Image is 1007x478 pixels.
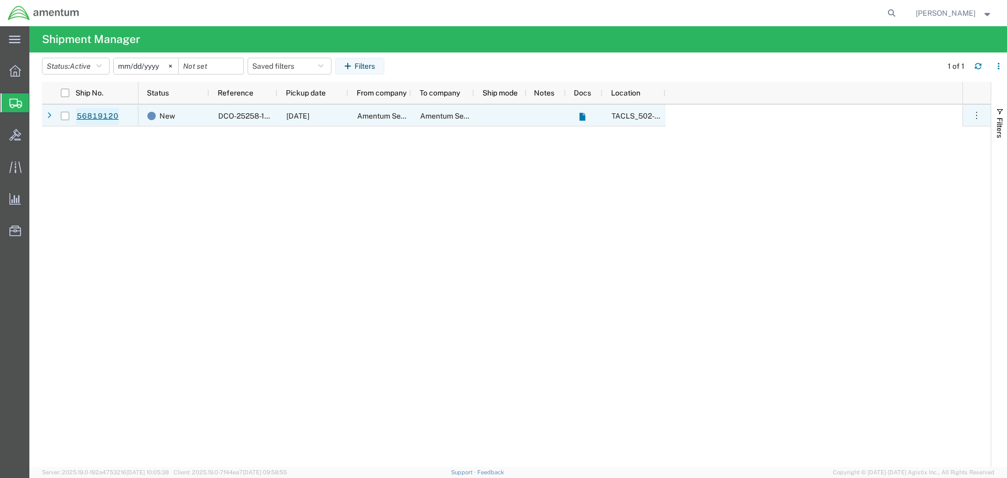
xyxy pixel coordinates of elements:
[420,112,499,120] span: Amentum Services, Inc.
[286,89,326,97] span: Pickup date
[159,105,175,127] span: New
[243,469,287,475] span: [DATE] 09:58:55
[179,58,243,74] input: Not set
[286,112,309,120] span: 09/15/2025
[248,58,331,75] button: Saved filters
[420,89,460,97] span: To company
[451,469,477,475] a: Support
[574,89,591,97] span: Docs
[948,61,966,72] div: 1 of 1
[833,468,994,477] span: Copyright © [DATE]-[DATE] Agistix Inc., All Rights Reserved
[477,469,504,475] a: Feedback
[70,62,91,70] span: Active
[76,89,103,97] span: Ship No.
[218,112,286,120] span: DCO-25258-168143
[174,469,287,475] span: Client: 2025.19.0-7f44ea7
[42,469,169,475] span: Server: 2025.19.0-192a4753216
[612,112,808,120] span: TACLS_502-Lincoln, NE
[534,89,554,97] span: Notes
[357,112,436,120] span: Amentum Services, Inc.
[42,26,140,52] h4: Shipment Manager
[42,58,110,75] button: Status:Active
[7,5,80,21] img: logo
[483,89,518,97] span: Ship mode
[611,89,640,97] span: Location
[335,58,384,75] button: Filters
[995,118,1004,138] span: Filters
[114,58,178,74] input: Not set
[357,89,406,97] span: From company
[147,89,169,97] span: Status
[126,469,169,475] span: [DATE] 10:05:38
[218,89,253,97] span: Reference
[916,7,976,19] span: Mark Kreutzer
[915,7,993,19] button: [PERSON_NAME]
[76,108,119,125] a: 56819120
